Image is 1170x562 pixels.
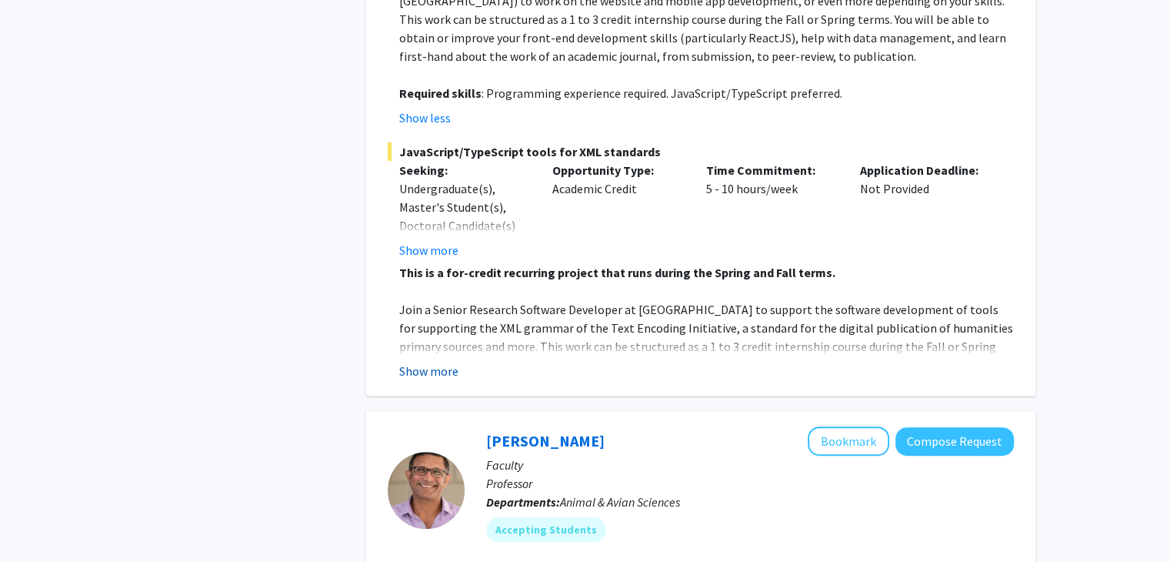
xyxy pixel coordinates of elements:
span: Animal & Avian Sciences [560,494,680,510]
p: Faculty [486,456,1014,474]
p: Application Deadline: [860,161,991,179]
span: JavaScript/TypeScript tools for XML standards [388,142,1014,161]
strong: Required skills [399,85,482,101]
p: Seeking: [399,161,530,179]
button: Add Iqbal Hamza to Bookmarks [808,427,889,456]
p: Join a Senior Research Software Developer at [GEOGRAPHIC_DATA] to support the software developmen... [399,300,1014,374]
div: Not Provided [848,161,1002,259]
p: Time Commitment: [706,161,837,179]
mat-chip: Accepting Students [486,517,606,542]
button: Show less [399,109,451,127]
div: Academic Credit [541,161,695,259]
p: : Programming experience required. JavaScript/TypeScript preferred. [399,84,1014,102]
a: [PERSON_NAME] [486,431,605,450]
p: Opportunity Type: [552,161,683,179]
div: 5 - 10 hours/week [695,161,848,259]
strong: This is a for-credit recurring project that runs during the Spring and Fall terms. [399,265,835,280]
b: Departments: [486,494,560,510]
p: Professor [486,474,1014,493]
button: Compose Request to Iqbal Hamza [895,427,1014,456]
div: Undergraduate(s), Master's Student(s), Doctoral Candidate(s) (PhD, MD, DMD, PharmD, etc.) [399,179,530,272]
button: Show more [399,362,458,380]
iframe: Chat [12,493,65,550]
button: Show more [399,241,458,259]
